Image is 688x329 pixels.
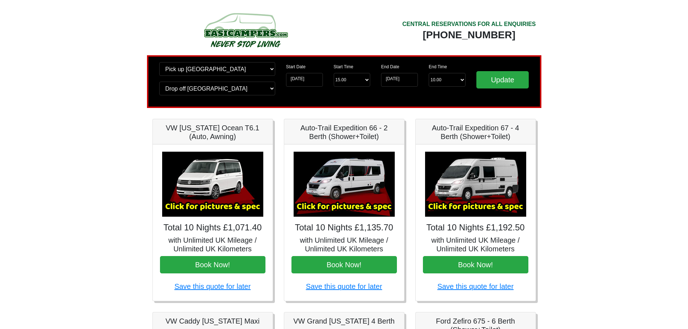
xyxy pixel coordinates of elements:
div: [PHONE_NUMBER] [402,29,536,42]
h4: Total 10 Nights £1,192.50 [423,222,528,233]
h5: VW [US_STATE] Ocean T6.1 (Auto, Awning) [160,124,265,141]
button: Book Now! [291,256,397,273]
h4: Total 10 Nights £1,071.40 [160,222,265,233]
img: Auto-Trail Expedition 66 - 2 Berth (Shower+Toilet) [294,152,395,217]
label: End Date [381,64,399,70]
h5: VW Grand [US_STATE] 4 Berth [291,317,397,325]
label: End Time [429,64,447,70]
input: Start Date [286,73,323,87]
a: Save this quote for later [306,282,382,290]
div: CENTRAL RESERVATIONS FOR ALL ENQUIRIES [402,20,536,29]
a: Save this quote for later [437,282,514,290]
img: campers-checkout-logo.png [177,10,314,50]
h5: with Unlimited UK Mileage / Unlimited UK Kilometers [423,236,528,253]
h5: with Unlimited UK Mileage / Unlimited UK Kilometers [291,236,397,253]
h5: Auto-Trail Expedition 67 - 4 Berth (Shower+Toilet) [423,124,528,141]
input: Return Date [381,73,418,87]
label: Start Time [334,64,354,70]
label: Start Date [286,64,306,70]
img: VW California Ocean T6.1 (Auto, Awning) [162,152,263,217]
img: Auto-Trail Expedition 67 - 4 Berth (Shower+Toilet) [425,152,526,217]
h5: VW Caddy [US_STATE] Maxi [160,317,265,325]
h5: with Unlimited UK Mileage / Unlimited UK Kilometers [160,236,265,253]
button: Book Now! [160,256,265,273]
a: Save this quote for later [174,282,251,290]
input: Update [476,71,529,88]
button: Book Now! [423,256,528,273]
h4: Total 10 Nights £1,135.70 [291,222,397,233]
h5: Auto-Trail Expedition 66 - 2 Berth (Shower+Toilet) [291,124,397,141]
